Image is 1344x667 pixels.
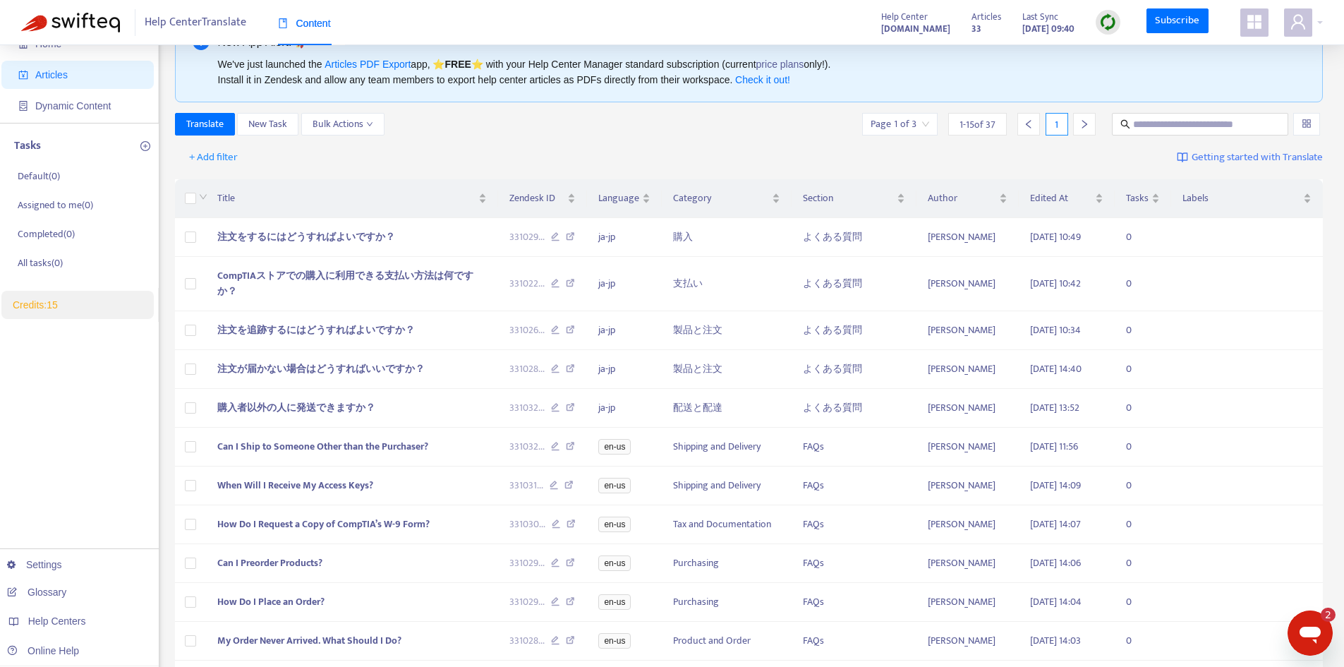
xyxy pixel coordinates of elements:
span: 331028 ... [509,633,545,649]
strong: 33 [971,21,981,37]
td: 0 [1115,583,1171,622]
span: Getting started with Translate [1192,150,1323,166]
span: Help Center [881,9,928,25]
div: 1 [1046,113,1068,136]
a: Settings [7,559,62,570]
div: We've just launched the app, ⭐ ⭐️ with your Help Center Manager standard subscription (current on... [218,56,1292,88]
th: Title [206,179,498,218]
span: appstore [1246,13,1263,30]
td: よくある質問 [792,350,916,389]
p: Default ( 0 ) [18,169,60,184]
td: 0 [1115,505,1171,544]
td: [PERSON_NAME] [916,218,1019,257]
th: Language [587,179,662,218]
span: left [1024,119,1034,129]
span: Labels [1182,191,1300,206]
td: FAQs [792,544,916,583]
span: Tasks [1126,191,1149,206]
b: FREE [444,59,471,70]
span: New Task [248,116,287,132]
img: sync.dc5367851b00ba804db3.png [1099,13,1117,31]
span: [DATE] 10:34 [1030,322,1081,338]
span: 331022 ... [509,276,545,292]
iframe: Button to launch messaging window, 2 unread messages [1288,611,1333,656]
td: ja-jp [587,389,662,428]
td: FAQs [792,583,916,622]
span: Last Sync [1022,9,1058,25]
td: 0 [1115,257,1171,311]
a: Check it out! [735,74,790,85]
td: [PERSON_NAME] [916,428,1019,467]
a: Glossary [7,587,66,598]
span: 1 - 15 of 37 [959,117,995,132]
td: FAQs [792,428,916,467]
td: [PERSON_NAME] [916,583,1019,622]
a: Articles PDF Export [325,59,411,70]
th: Labels [1171,179,1323,218]
td: [PERSON_NAME] [916,350,1019,389]
th: Author [916,179,1019,218]
td: Purchasing [662,544,792,583]
span: + Add filter [189,149,238,166]
span: Articles [971,9,1001,25]
span: Category [673,191,769,206]
span: Content [278,18,331,29]
span: Bulk Actions [313,116,373,132]
span: en-us [598,555,631,571]
span: 購入者以外の人に発送できますか？ [217,399,375,416]
span: account-book [18,70,28,80]
span: en-us [598,594,631,610]
span: 331030 ... [509,517,545,532]
td: Tax and Documentation [662,505,792,544]
span: [DATE] 10:42 [1030,275,1081,292]
span: container [18,101,28,111]
td: 0 [1115,622,1171,661]
span: CompTIAストアでの購入に利用できる支払い方法は何ですか？ [217,268,473,299]
span: 注文をするにはどうすればよいですか？ [217,229,395,245]
span: Articles [35,69,68,80]
span: en-us [598,633,631,649]
span: 331029 ... [509,555,545,571]
span: 注文が届かない場合はどうすればいいですか？ [217,361,425,377]
span: 331028 ... [509,361,545,377]
td: FAQs [792,505,916,544]
strong: [DOMAIN_NAME] [881,21,950,37]
th: Tasks [1115,179,1171,218]
td: Shipping and Delivery [662,428,792,467]
span: [DATE] 11:56 [1030,438,1078,455]
span: [DATE] 10:49 [1030,229,1081,245]
span: en-us [598,517,631,532]
td: [PERSON_NAME] [916,257,1019,311]
strong: [DATE] 09:40 [1022,21,1074,37]
th: Zendesk ID [498,179,588,218]
span: 331029 ... [509,594,545,610]
span: [DATE] 14:09 [1030,477,1081,493]
p: Assigned to me ( 0 ) [18,198,93,212]
span: When Will I Receive My Access Keys? [217,477,373,493]
span: Edited At [1030,191,1092,206]
td: 0 [1115,350,1171,389]
button: Translate [175,113,235,136]
a: [DOMAIN_NAME] [881,20,950,37]
td: 製品と注文 [662,350,792,389]
th: Section [792,179,916,218]
button: Bulk Actionsdown [301,113,385,136]
img: image-link [1177,152,1188,163]
p: Completed ( 0 ) [18,227,75,241]
td: [PERSON_NAME] [916,311,1019,350]
p: All tasks ( 0 ) [18,256,63,270]
td: 製品と注文 [662,311,792,350]
td: ja-jp [587,350,662,389]
img: Swifteq [21,13,120,32]
span: en-us [598,478,631,493]
span: My Order Never Arrived. What Should I Do? [217,632,401,649]
td: [PERSON_NAME] [916,389,1019,428]
span: plus-circle [140,141,150,151]
span: 331029 ... [509,229,545,245]
p: Tasks [14,138,41,155]
span: down [199,193,207,201]
span: Language [598,191,639,206]
td: [PERSON_NAME] [916,622,1019,661]
td: よくある質問 [792,257,916,311]
span: [DATE] 14:40 [1030,361,1082,377]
